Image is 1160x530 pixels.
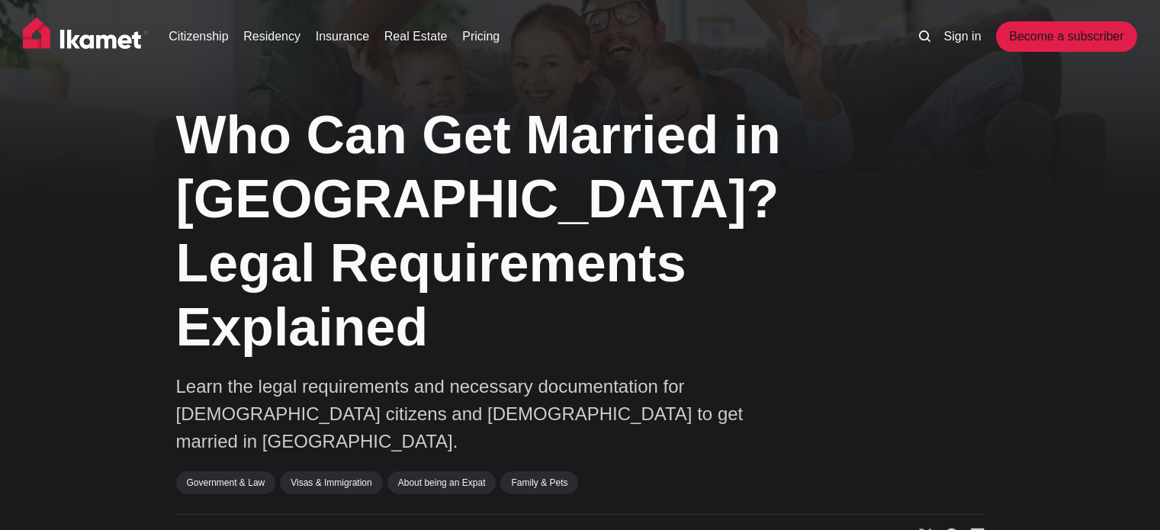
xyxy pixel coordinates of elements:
a: Residency [243,27,300,46]
a: Visas & Immigration [280,471,382,494]
a: Real Estate [384,27,448,46]
a: About being an Expat [387,471,496,494]
a: Government & Law [176,471,276,494]
a: Become a subscriber [996,21,1136,52]
a: Family & Pets [500,471,578,494]
a: Insurance [316,27,369,46]
a: Citizenship [169,27,228,46]
h1: Who Can Get Married in [GEOGRAPHIC_DATA]? Legal Requirements Explained [176,103,832,359]
p: Learn the legal requirements and necessary documentation for [DEMOGRAPHIC_DATA] citizens and [DEM... [176,373,786,455]
a: Sign in [944,27,982,46]
a: Pricing [462,27,500,46]
img: Ikamet home [23,18,148,56]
